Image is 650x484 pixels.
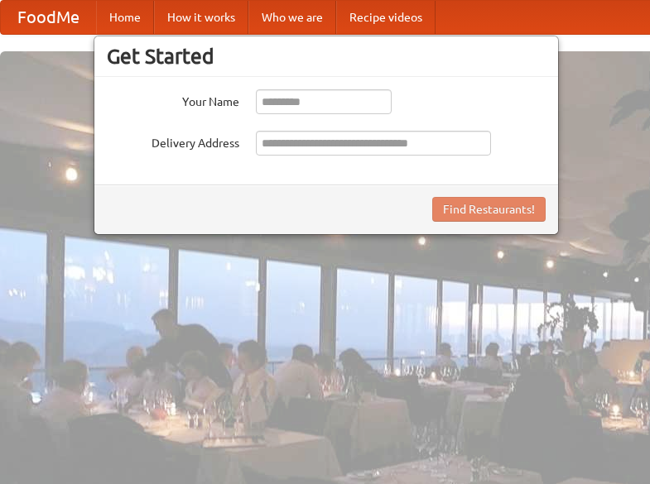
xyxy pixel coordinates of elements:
[248,1,336,34] a: Who we are
[107,89,239,110] label: Your Name
[432,197,546,222] button: Find Restaurants!
[154,1,248,34] a: How it works
[107,131,239,151] label: Delivery Address
[336,1,436,34] a: Recipe videos
[96,1,154,34] a: Home
[1,1,96,34] a: FoodMe
[107,44,546,69] h3: Get Started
